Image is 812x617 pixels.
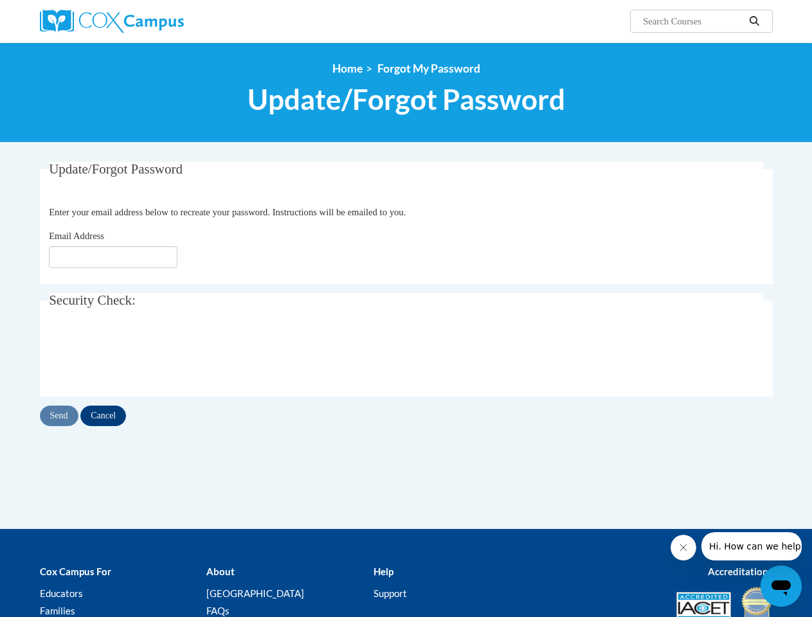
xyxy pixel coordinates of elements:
[744,13,764,29] button: Search
[40,10,271,33] a: Cox Campus
[374,587,407,599] a: Support
[248,82,565,116] span: Update/Forgot Password
[701,532,802,560] iframe: Message from company
[8,9,104,19] span: Hi. How can we help?
[332,62,363,75] a: Home
[49,246,177,268] input: Email
[374,566,393,577] b: Help
[761,566,802,607] iframe: Button to launch messaging window
[49,161,183,177] span: Update/Forgot Password
[708,566,773,577] b: Accreditations
[49,292,136,308] span: Security Check:
[49,207,406,217] span: Enter your email address below to recreate your password. Instructions will be emailed to you.
[206,566,235,577] b: About
[40,605,75,616] a: Families
[40,587,83,599] a: Educators
[80,406,126,426] input: Cancel
[642,13,744,29] input: Search Courses
[49,231,104,241] span: Email Address
[377,62,480,75] span: Forgot My Password
[206,587,304,599] a: [GEOGRAPHIC_DATA]
[671,535,696,560] iframe: Close message
[206,605,230,616] a: FAQs
[49,330,244,380] iframe: reCAPTCHA
[40,10,184,33] img: Cox Campus
[40,566,111,577] b: Cox Campus For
